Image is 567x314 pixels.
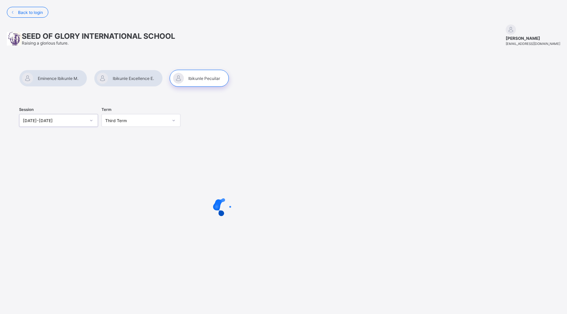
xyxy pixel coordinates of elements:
[506,42,560,46] span: [EMAIL_ADDRESS][DOMAIN_NAME]
[101,107,111,112] span: Term
[105,118,168,123] div: Third Term
[19,107,34,112] span: Session
[7,32,22,46] img: School logo
[22,40,68,46] span: Raising a glorious future.
[506,36,560,41] span: [PERSON_NAME]
[18,10,43,15] span: Back to login
[22,32,175,40] span: SEED OF GLORY INTERNATIONAL SCHOOL
[23,118,85,123] div: [DATE]-[DATE]
[506,24,516,35] img: default.svg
